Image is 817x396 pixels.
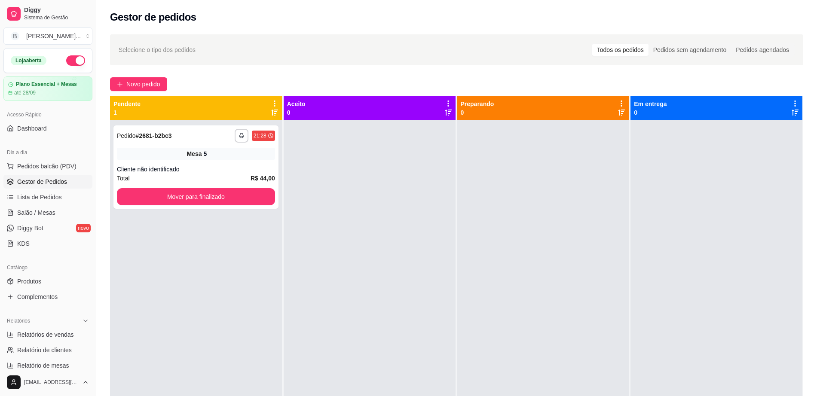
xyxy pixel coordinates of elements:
[17,361,69,370] span: Relatório de mesas
[3,175,92,189] a: Gestor de Pedidos
[113,108,141,117] p: 1
[3,261,92,274] div: Catálogo
[287,100,306,108] p: Aceito
[3,274,92,288] a: Produtos
[3,372,92,393] button: [EMAIL_ADDRESS][DOMAIN_NAME]
[7,317,30,324] span: Relatórios
[3,237,92,250] a: KDS
[117,188,275,205] button: Mover para finalizado
[3,159,92,173] button: Pedidos balcão (PDV)
[119,45,196,55] span: Selecione o tipo dos pedidos
[14,89,36,96] article: até 28/09
[3,27,92,45] button: Select a team
[17,177,67,186] span: Gestor de Pedidos
[17,124,47,133] span: Dashboard
[24,6,89,14] span: Diggy
[3,206,92,219] a: Salão / Mesas
[66,55,85,66] button: Alterar Status
[126,79,160,89] span: Novo pedido
[634,108,667,117] p: 0
[461,108,494,117] p: 0
[3,76,92,101] a: Plano Essencial + Mesasaté 28/09
[634,100,667,108] p: Em entrega
[3,3,92,24] a: DiggySistema de Gestão
[649,44,731,56] div: Pedidos sem agendamento
[24,379,79,386] span: [EMAIL_ADDRESS][DOMAIN_NAME]
[203,149,207,158] div: 5
[3,328,92,341] a: Relatórios de vendas
[117,165,275,174] div: Cliente não identificado
[17,224,43,232] span: Diggy Bot
[17,193,62,201] span: Lista de Pedidos
[17,162,76,171] span: Pedidos balcão (PDV)
[136,132,172,139] strong: # 2681-b2bc3
[254,132,266,139] div: 21:28
[17,239,30,248] span: KDS
[26,32,81,40] div: [PERSON_NAME] ...
[16,81,77,88] article: Plano Essencial + Mesas
[3,108,92,122] div: Acesso Rápido
[187,149,202,158] span: Mesa
[3,343,92,357] a: Relatório de clientes
[251,175,275,182] strong: R$ 44,00
[17,330,74,339] span: Relatórios de vendas
[3,221,92,235] a: Diggy Botnovo
[110,77,167,91] button: Novo pedido
[117,132,136,139] span: Pedido
[3,290,92,304] a: Complementos
[3,359,92,372] a: Relatório de mesas
[11,56,46,65] div: Loja aberta
[3,122,92,135] a: Dashboard
[3,146,92,159] div: Dia a dia
[592,44,649,56] div: Todos os pedidos
[110,10,196,24] h2: Gestor de pedidos
[17,277,41,286] span: Produtos
[113,100,141,108] p: Pendente
[17,208,55,217] span: Salão / Mesas
[24,14,89,21] span: Sistema de Gestão
[287,108,306,117] p: 0
[3,190,92,204] a: Lista de Pedidos
[117,174,130,183] span: Total
[731,44,794,56] div: Pedidos agendados
[461,100,494,108] p: Preparando
[117,81,123,87] span: plus
[17,292,58,301] span: Complementos
[17,346,72,354] span: Relatório de clientes
[11,32,19,40] span: B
